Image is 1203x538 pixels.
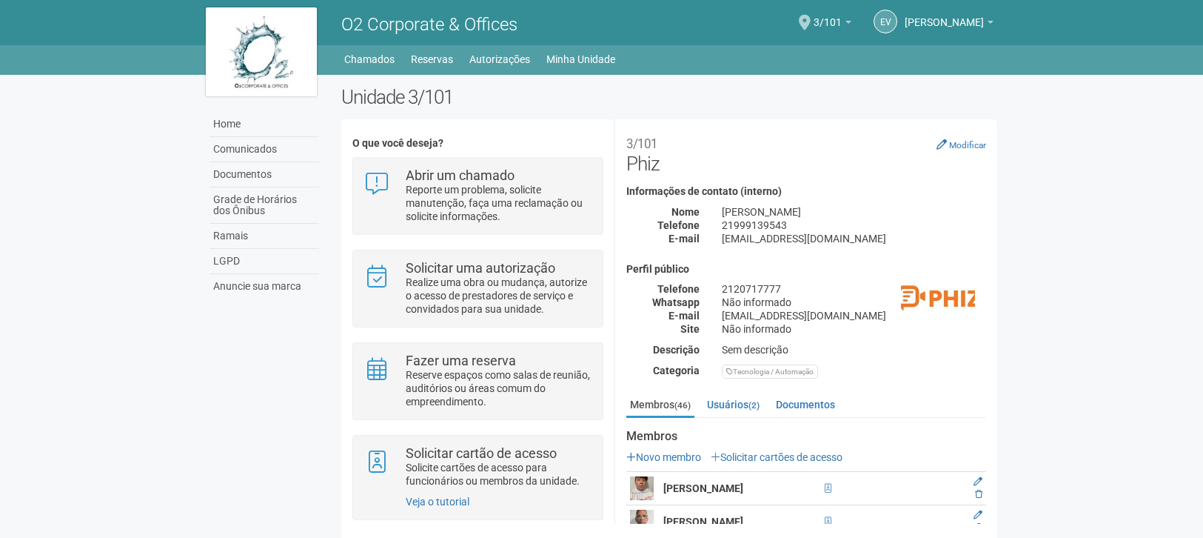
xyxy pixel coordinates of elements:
a: Solicitar cartão de acesso Solicite cartões de acesso para funcionários ou membros da unidade. [364,447,592,488]
a: Fazer uma reserva Reserve espaços como salas de reunião, auditórios ou áreas comum do empreendime... [364,354,592,408]
img: user.png [630,510,654,534]
a: Anuncie sua marca [210,274,319,299]
h4: O que você deseja? [352,138,603,149]
a: Usuários(2) [703,393,763,416]
p: Solicite cartões de acesso para funcionários ou membros da unidade. [406,461,592,488]
strong: Descrição [653,344,700,356]
div: 2120717777 [711,282,997,296]
a: Editar membro [974,476,982,487]
div: Sem descrição [711,343,997,356]
img: business.png [901,264,975,338]
a: Minha Unidade [546,49,615,70]
span: O2 Corporate & Offices [341,14,517,35]
a: Documentos [772,393,839,416]
a: [PERSON_NAME] [905,19,993,30]
h2: Unidade 3/101 [341,86,998,108]
div: [PERSON_NAME] [711,205,997,219]
p: Reporte um problema, solicite manutenção, faça uma reclamação ou solicite informações. [406,183,592,223]
img: user.png [630,476,654,500]
a: Editar membro [974,510,982,520]
a: Autorizações [469,49,530,70]
strong: Fazer uma reserva [406,353,516,368]
h4: Informações de contato (interno) [626,186,986,197]
a: Solicitar cartões de acesso [711,451,842,463]
strong: E-mail [668,233,700,245]
div: 21999139543 [711,219,997,232]
img: logo.jpg [206,7,317,96]
div: [EMAIL_ADDRESS][DOMAIN_NAME] [711,232,997,245]
strong: Membros [626,430,986,443]
a: Home [210,112,319,137]
span: Eduany Vidal [905,2,984,28]
strong: Site [680,323,700,335]
a: Excluir membro [975,489,982,499]
span: Cartão de acesso ativo [820,514,836,530]
a: Excluir membro [975,522,982,533]
small: 3/101 [626,136,657,151]
strong: [PERSON_NAME] [663,516,743,528]
strong: Solicitar cartão de acesso [406,445,557,461]
div: Não informado [711,296,997,309]
p: Reserve espaços como salas de reunião, auditórios ou áreas comum do empreendimento. [406,368,592,408]
a: Membros(46) [626,393,694,418]
strong: [PERSON_NAME] [663,482,743,494]
span: Cartão de acesso em produção [820,480,836,497]
strong: Telefone [657,219,700,231]
a: Grade de Horários dos Ônibus [210,187,319,224]
a: Modificar [936,139,986,150]
a: Novo membro [626,451,701,463]
strong: Telefone [657,283,700,295]
h2: Phiz [626,130,986,175]
a: 3/101 [814,19,851,30]
a: Documentos [210,162,319,187]
h4: Perfil público [626,264,986,275]
a: Chamados [344,49,395,70]
a: Solicitar uma autorização Realize uma obra ou mudança, autorize o acesso de prestadores de serviç... [364,262,592,316]
a: LGPD [210,249,319,274]
small: (46) [674,400,691,411]
small: (2) [748,400,760,411]
a: Comunicados [210,137,319,162]
div: Tecnologia / Automação [722,365,818,379]
a: Veja o tutorial [406,496,469,508]
div: Não informado [711,322,997,336]
a: Ramais [210,224,319,249]
strong: Solicitar uma autorização [406,260,555,276]
strong: E-mail [668,310,700,322]
strong: Abrir um chamado [406,167,515,183]
a: Abrir um chamado Reporte um problema, solicite manutenção, faça uma reclamação ou solicite inform... [364,169,592,223]
a: EV [874,10,897,33]
p: Realize uma obra ou mudança, autorize o acesso de prestadores de serviço e convidados para sua un... [406,276,592,316]
div: [EMAIL_ADDRESS][DOMAIN_NAME] [711,309,997,322]
strong: Nome [671,206,700,218]
span: 3/101 [814,2,842,28]
a: Reservas [411,49,453,70]
strong: Categoria [653,365,700,376]
small: Modificar [949,140,986,150]
strong: Whatsapp [652,296,700,308]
